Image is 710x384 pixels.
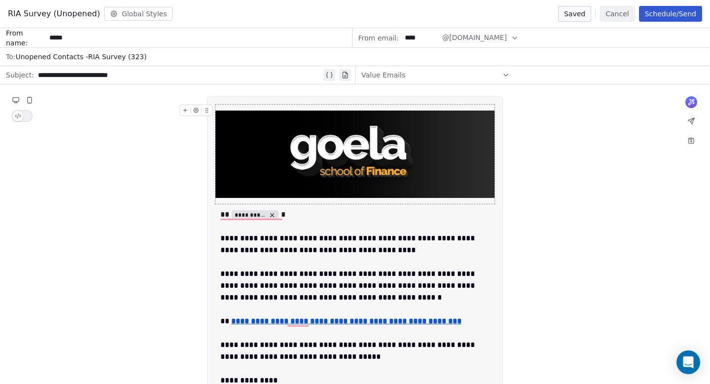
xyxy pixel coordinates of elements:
[104,7,173,21] button: Global Styles
[558,6,591,22] button: Saved
[442,33,507,43] span: @[DOMAIN_NAME]
[600,6,635,22] button: Cancel
[6,28,45,48] span: From name:
[361,70,405,80] span: Value Emails
[8,8,100,20] span: RIA Survey (Unopened)
[6,53,15,61] span: To:
[639,6,702,22] button: Schedule/Send
[6,70,34,83] span: Subject:
[358,33,399,43] span: From email:
[676,350,700,374] div: Open Intercom Messenger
